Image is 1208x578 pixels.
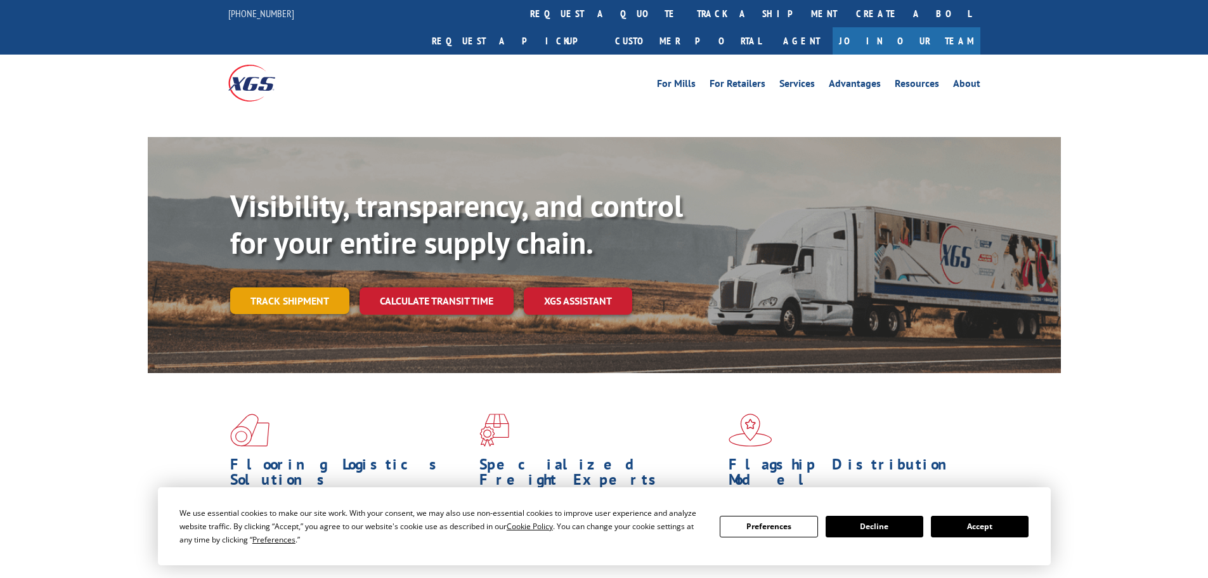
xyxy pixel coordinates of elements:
[720,516,817,537] button: Preferences
[252,534,296,545] span: Preferences
[507,521,553,532] span: Cookie Policy
[158,487,1051,565] div: Cookie Consent Prompt
[826,516,923,537] button: Decline
[230,186,683,262] b: Visibility, transparency, and control for your entire supply chain.
[228,7,294,20] a: [PHONE_NUMBER]
[360,287,514,315] a: Calculate transit time
[895,79,939,93] a: Resources
[729,414,772,447] img: xgs-icon-flagship-distribution-model-red
[606,27,770,55] a: Customer Portal
[829,79,881,93] a: Advantages
[479,414,509,447] img: xgs-icon-focused-on-flooring-red
[710,79,765,93] a: For Retailers
[657,79,696,93] a: For Mills
[931,516,1029,537] button: Accept
[953,79,980,93] a: About
[833,27,980,55] a: Join Our Team
[524,287,632,315] a: XGS ASSISTANT
[422,27,606,55] a: Request a pickup
[230,414,270,447] img: xgs-icon-total-supply-chain-intelligence-red
[770,27,833,55] a: Agent
[230,457,470,494] h1: Flooring Logistics Solutions
[779,79,815,93] a: Services
[230,287,349,314] a: Track shipment
[729,457,968,494] h1: Flagship Distribution Model
[179,506,705,546] div: We use essential cookies to make our site work. With your consent, we may also use non-essential ...
[479,457,719,494] h1: Specialized Freight Experts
